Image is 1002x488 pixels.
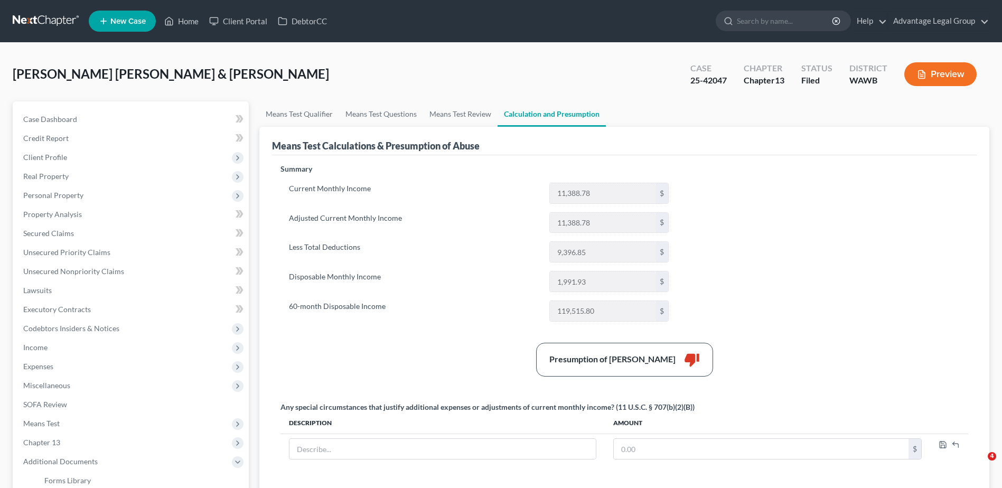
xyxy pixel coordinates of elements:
th: Amount [605,412,930,434]
div: Presumption of [PERSON_NAME] [549,353,676,365]
div: $ [655,183,668,203]
th: Description [280,412,605,434]
input: Search by name... [737,11,834,31]
span: 13 [775,75,784,85]
span: Case Dashboard [23,115,77,124]
span: 4 [988,452,996,461]
label: Less Total Deductions [284,241,544,262]
input: 0.00 [550,301,655,321]
span: Expenses [23,362,53,371]
a: DebtorCC [273,12,332,31]
a: Help [851,12,887,31]
div: $ [655,271,668,292]
label: 60-month Disposable Income [284,301,544,322]
div: $ [909,439,921,459]
label: Disposable Monthly Income [284,271,544,292]
span: SOFA Review [23,400,67,409]
div: Chapter [744,74,784,87]
div: $ [655,213,668,233]
span: Chapter 13 [23,438,60,447]
input: Describe... [289,439,596,459]
i: thumb_down [684,352,700,368]
span: [PERSON_NAME] [PERSON_NAME] & [PERSON_NAME] [13,66,329,81]
div: Any special circumstances that justify additional expenses or adjustments of current monthly inco... [280,402,695,412]
a: Client Portal [204,12,273,31]
span: Additional Documents [23,457,98,466]
a: Advantage Legal Group [888,12,989,31]
div: $ [655,301,668,321]
div: Case [690,62,727,74]
a: Unsecured Nonpriority Claims [15,262,249,281]
a: Property Analysis [15,205,249,224]
p: Summary [280,164,677,174]
span: Secured Claims [23,229,74,238]
input: 0.00 [550,213,655,233]
input: 0.00 [550,242,655,262]
div: Means Test Calculations & Presumption of Abuse [272,139,480,152]
a: Home [159,12,204,31]
span: Unsecured Nonpriority Claims [23,267,124,276]
div: $ [655,242,668,262]
a: Means Test Review [423,101,498,127]
label: Current Monthly Income [284,183,544,204]
span: Means Test [23,419,60,428]
span: Codebtors Insiders & Notices [23,324,119,333]
span: Personal Property [23,191,83,200]
div: WAWB [849,74,887,87]
input: 0.00 [550,183,655,203]
a: Calculation and Presumption [498,101,606,127]
a: Lawsuits [15,281,249,300]
span: Credit Report [23,134,69,143]
a: SOFA Review [15,395,249,414]
input: 0.00 [614,439,909,459]
a: Unsecured Priority Claims [15,243,249,262]
input: 0.00 [550,271,655,292]
span: Executory Contracts [23,305,91,314]
div: Chapter [744,62,784,74]
span: Property Analysis [23,210,82,219]
a: Case Dashboard [15,110,249,129]
span: Miscellaneous [23,381,70,390]
span: Lawsuits [23,286,52,295]
button: Preview [904,62,977,86]
a: Secured Claims [15,224,249,243]
a: Means Test Questions [339,101,423,127]
span: Forms Library [44,476,91,485]
iframe: Intercom live chat [966,452,991,477]
a: Credit Report [15,129,249,148]
label: Adjusted Current Monthly Income [284,212,544,233]
a: Means Test Qualifier [259,101,339,127]
a: Executory Contracts [15,300,249,319]
span: Unsecured Priority Claims [23,248,110,257]
div: Filed [801,74,832,87]
span: Client Profile [23,153,67,162]
span: Income [23,343,48,352]
span: New Case [110,17,146,25]
span: Real Property [23,172,69,181]
div: District [849,62,887,74]
div: 25-42047 [690,74,727,87]
div: Status [801,62,832,74]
